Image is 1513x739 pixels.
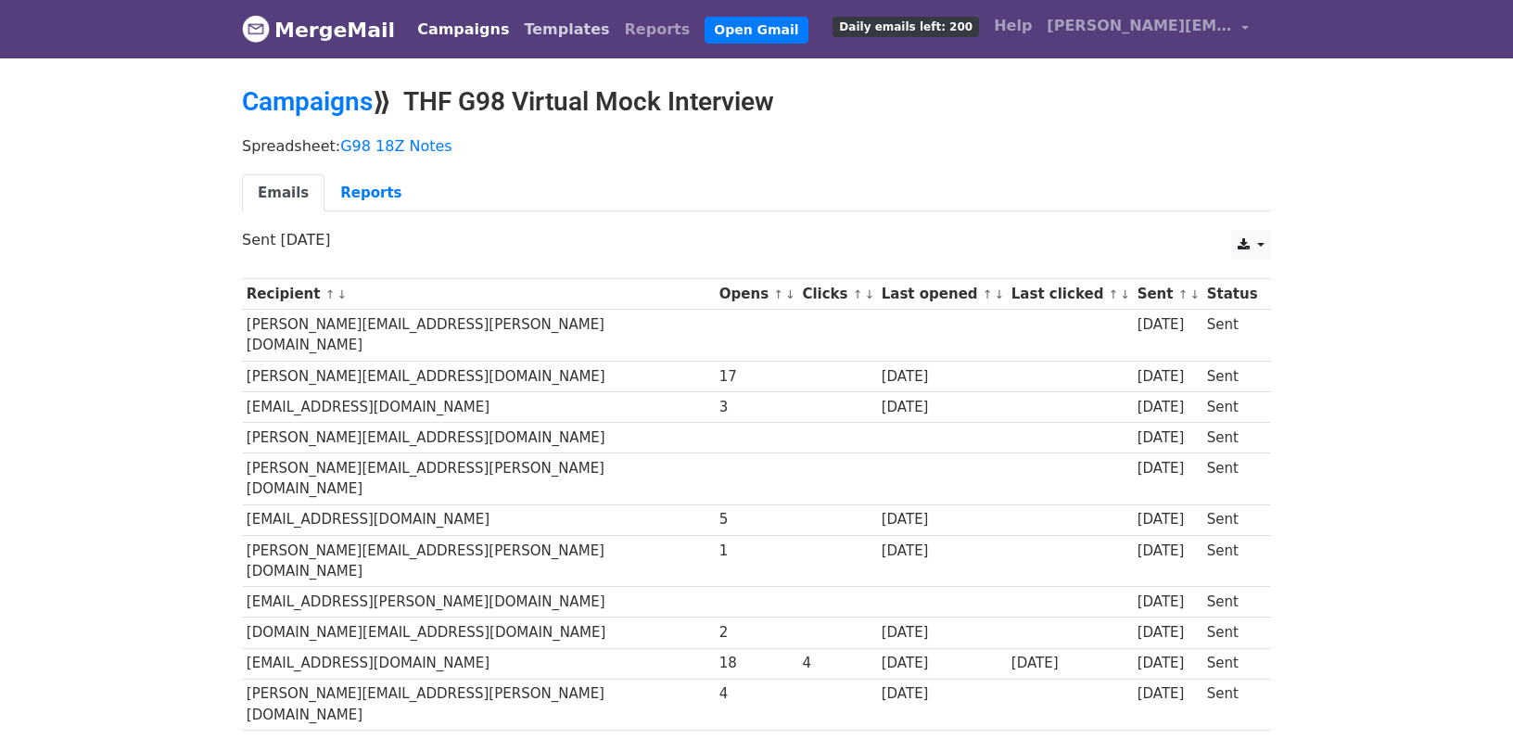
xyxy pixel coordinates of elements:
div: [DATE] [882,683,1002,705]
td: Sent [1202,391,1262,422]
a: Emails [242,174,324,212]
th: Sent [1133,279,1202,310]
a: ↓ [995,287,1005,301]
th: Last clicked [1007,279,1133,310]
td: Sent [1202,587,1262,618]
td: Sent [1202,422,1262,452]
p: Sent [DATE] [242,230,1271,249]
th: Recipient [242,279,715,310]
a: ↑ [773,287,783,301]
div: [DATE] [1138,622,1199,643]
a: Reports [324,174,417,212]
div: 18 [719,653,794,674]
td: Sent [1202,679,1262,731]
td: [PERSON_NAME][EMAIL_ADDRESS][PERSON_NAME][DOMAIN_NAME] [242,310,715,362]
a: ↓ [785,287,795,301]
div: [DATE] [882,509,1002,530]
div: 5 [719,509,794,530]
td: [EMAIL_ADDRESS][PERSON_NAME][DOMAIN_NAME] [242,587,715,618]
a: Campaigns [410,11,516,48]
a: Open Gmail [705,17,807,44]
td: Sent [1202,310,1262,362]
th: Last opened [877,279,1007,310]
a: ↓ [1120,287,1130,301]
a: G98 18Z Notes [340,137,451,155]
td: Sent [1202,535,1262,587]
div: [DATE] [882,653,1002,674]
div: 3 [719,397,794,418]
td: [PERSON_NAME][EMAIL_ADDRESS][PERSON_NAME][DOMAIN_NAME] [242,453,715,505]
div: [DATE] [882,622,1002,643]
div: [DATE] [1138,683,1199,705]
td: [PERSON_NAME][EMAIL_ADDRESS][PERSON_NAME][DOMAIN_NAME] [242,535,715,587]
div: [DATE] [1138,541,1199,562]
a: ↓ [1189,287,1200,301]
td: [DOMAIN_NAME][EMAIL_ADDRESS][DOMAIN_NAME] [242,618,715,648]
td: [EMAIL_ADDRESS][DOMAIN_NAME] [242,391,715,422]
td: [EMAIL_ADDRESS][DOMAIN_NAME] [242,504,715,535]
span: [PERSON_NAME][EMAIL_ADDRESS][DOMAIN_NAME] [1047,15,1232,37]
div: 17 [719,366,794,388]
th: Opens [715,279,798,310]
a: ↑ [1109,287,1119,301]
a: ↑ [1178,287,1189,301]
a: Campaigns [242,86,373,117]
a: ↓ [337,287,347,301]
div: [DATE] [882,397,1002,418]
td: [PERSON_NAME][EMAIL_ADDRESS][DOMAIN_NAME] [242,422,715,452]
div: [DATE] [1138,458,1199,479]
div: 2 [719,622,794,643]
div: [DATE] [1138,592,1199,613]
p: Spreadsheet: [242,136,1271,156]
div: [DATE] [1011,653,1128,674]
a: Reports [617,11,698,48]
div: [DATE] [882,366,1002,388]
div: [DATE] [1138,653,1199,674]
a: ↑ [853,287,863,301]
div: 4 [802,653,872,674]
td: [PERSON_NAME][EMAIL_ADDRESS][PERSON_NAME][DOMAIN_NAME] [242,679,715,731]
td: [PERSON_NAME][EMAIL_ADDRESS][DOMAIN_NAME] [242,361,715,391]
div: 1 [719,541,794,562]
td: Sent [1202,361,1262,391]
div: 4 [719,683,794,705]
iframe: Chat Widget [1420,650,1513,739]
a: Daily emails left: 200 [825,7,986,45]
div: [DATE] [1138,509,1199,530]
div: [DATE] [1138,397,1199,418]
a: ↑ [983,287,993,301]
td: Sent [1202,453,1262,505]
img: MergeMail logo [242,15,270,43]
a: ↓ [864,287,874,301]
td: Sent [1202,648,1262,679]
div: [DATE] [1138,314,1199,336]
h2: ⟫ THF G98 Virtual Mock Interview [242,86,1271,118]
a: Help [986,7,1039,45]
div: [DATE] [1138,366,1199,388]
th: Status [1202,279,1262,310]
td: Sent [1202,504,1262,535]
td: Sent [1202,618,1262,648]
a: MergeMail [242,10,395,49]
span: Daily emails left: 200 [833,17,979,37]
div: [DATE] [882,541,1002,562]
td: [EMAIL_ADDRESS][DOMAIN_NAME] [242,648,715,679]
th: Clicks [798,279,877,310]
a: [PERSON_NAME][EMAIL_ADDRESS][DOMAIN_NAME] [1039,7,1256,51]
a: ↑ [325,287,336,301]
div: [DATE] [1138,427,1199,449]
a: Templates [516,11,617,48]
